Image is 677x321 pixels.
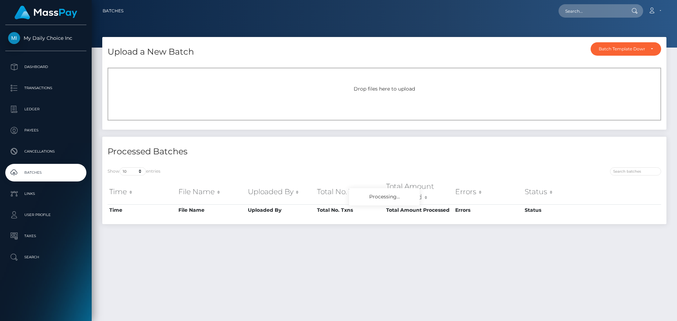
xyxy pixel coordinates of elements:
[5,35,86,41] span: My Daily Choice Inc
[8,231,84,241] p: Taxes
[14,6,77,19] img: MassPay Logo
[349,188,420,205] div: Processing...
[8,104,84,115] p: Ledger
[8,83,84,93] p: Transactions
[591,42,661,56] button: Batch Template Download
[384,204,453,216] th: Total Amount Processed
[108,146,379,158] h4: Processed Batches
[246,204,315,216] th: Uploaded By
[5,100,86,118] a: Ledger
[8,62,84,72] p: Dashboard
[120,167,146,175] select: Showentries
[108,167,160,175] label: Show entries
[103,4,123,18] a: Batches
[5,185,86,203] a: Links
[108,204,177,216] th: Time
[610,167,661,175] input: Search batches
[453,204,523,216] th: Errors
[5,164,86,181] a: Batches
[5,206,86,224] a: User Profile
[108,46,194,58] h4: Upload a New Batch
[8,189,84,199] p: Links
[5,143,86,160] a: Cancellations
[559,4,625,18] input: Search...
[177,179,246,204] th: File Name
[523,204,592,216] th: Status
[5,122,86,139] a: Payees
[8,125,84,136] p: Payees
[8,146,84,157] p: Cancellations
[599,46,645,52] div: Batch Template Download
[5,248,86,266] a: Search
[5,79,86,97] a: Transactions
[108,179,177,204] th: Time
[315,204,384,216] th: Total No. Txns
[5,58,86,76] a: Dashboard
[354,86,415,92] span: Drop files here to upload
[177,204,246,216] th: File Name
[523,179,592,204] th: Status
[5,227,86,245] a: Taxes
[453,179,523,204] th: Errors
[315,179,384,204] th: Total No. Txns
[8,252,84,263] p: Search
[8,167,84,178] p: Batches
[246,179,315,204] th: Uploaded By
[384,179,453,204] th: Total Amount Processed
[8,32,20,44] img: My Daily Choice Inc
[8,210,84,220] p: User Profile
